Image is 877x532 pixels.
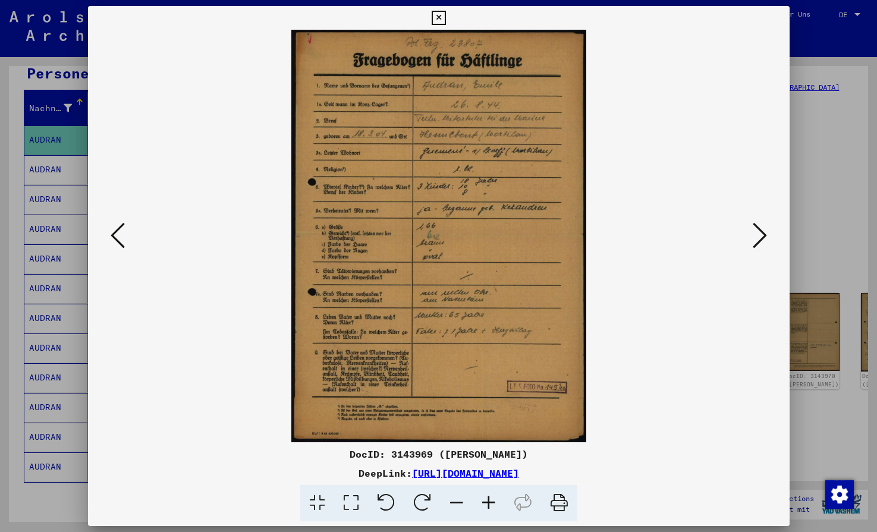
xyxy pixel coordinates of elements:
[825,480,853,508] div: Zustimmung ändern
[825,480,854,509] img: Zustimmung ändern
[128,30,749,442] img: 001.jpg
[88,447,790,461] div: DocID: 3143969 ([PERSON_NAME])
[412,467,519,479] a: [URL][DOMAIN_NAME]
[88,466,790,480] div: DeepLink:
